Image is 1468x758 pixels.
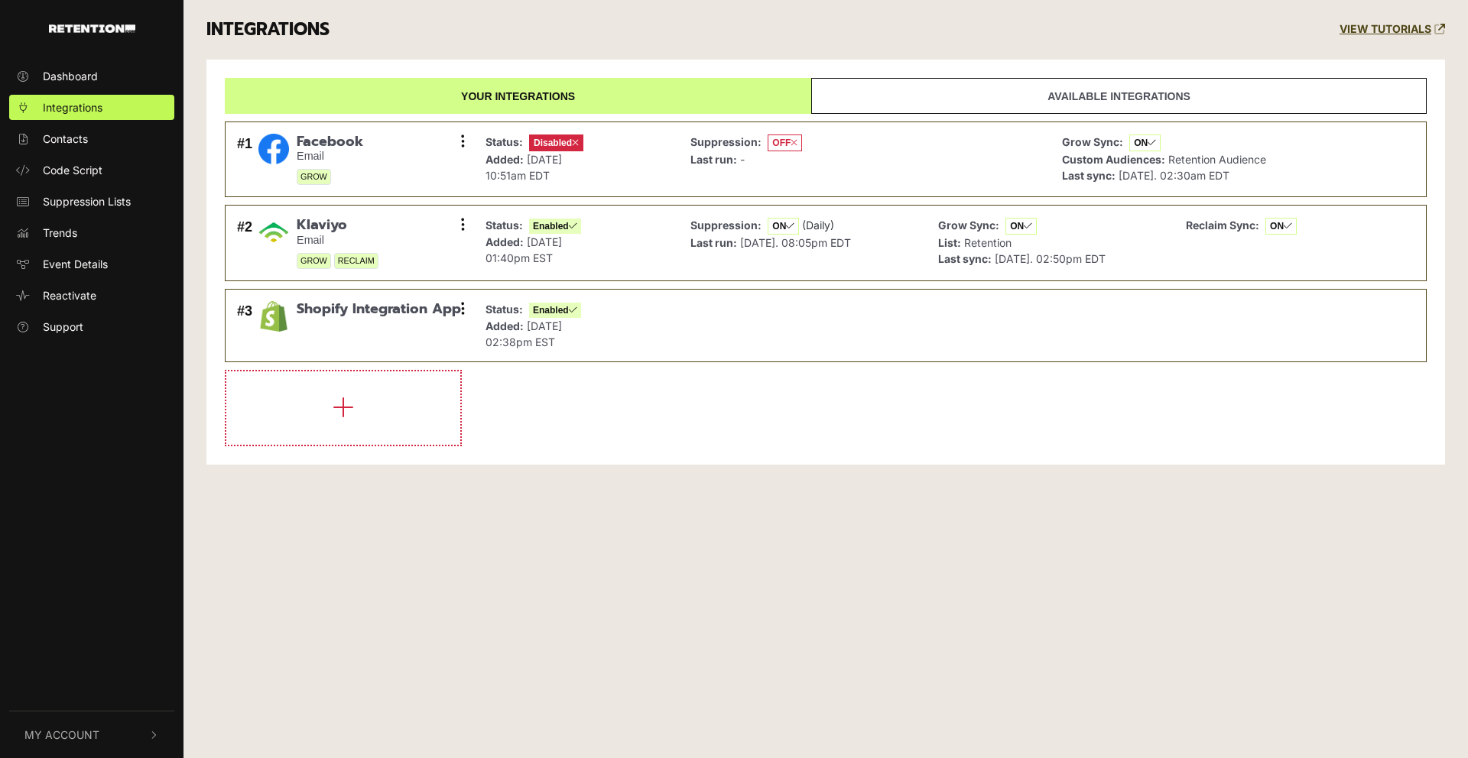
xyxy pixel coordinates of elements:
span: RECLAIM [334,253,378,269]
span: [DATE]. 02:30am EDT [1119,169,1229,182]
span: Facebook [297,134,363,151]
span: - [740,153,745,166]
a: Trends [9,220,174,245]
a: Reactivate [9,283,174,308]
strong: Grow Sync: [938,219,999,232]
span: (Daily) [802,219,834,232]
span: Contacts [43,131,88,147]
strong: Last run: [690,236,737,249]
div: #3 [237,301,252,350]
a: Available integrations [811,78,1427,114]
strong: Grow Sync: [1062,135,1123,148]
strong: Reclaim Sync: [1186,219,1259,232]
span: [DATE]. 08:05pm EDT [740,236,851,249]
span: ON [1265,218,1297,235]
a: Code Script [9,157,174,183]
span: Enabled [529,303,581,318]
img: Klaviyo [258,217,289,248]
span: GROW [297,253,331,269]
span: Support [43,319,83,335]
strong: Last sync: [1062,169,1116,182]
a: Suppression Lists [9,189,174,214]
span: [DATE] 02:38pm EST [486,319,562,348]
img: Facebook [258,134,289,164]
span: My Account [24,727,99,743]
a: Dashboard [9,63,174,89]
span: ON [1005,218,1037,235]
span: Dashboard [43,68,98,84]
small: Email [297,150,363,163]
div: #2 [237,217,252,269]
strong: Suppression: [690,135,762,148]
strong: Last run: [690,153,737,166]
span: Code Script [43,162,102,178]
span: Shopify Integration App [297,301,461,318]
strong: List: [938,236,961,249]
span: Disabled [529,134,583,151]
strong: Status: [486,219,523,232]
a: Event Details [9,251,174,277]
span: Integrations [43,99,102,115]
img: Retention.com [49,24,135,33]
strong: Added: [486,319,524,332]
strong: Added: [486,153,524,166]
span: Retention Audience [1168,153,1266,166]
span: Enabled [529,219,581,234]
span: [DATE] 10:51am EDT [486,153,562,182]
span: Klaviyo [297,217,378,234]
div: #1 [237,134,252,186]
strong: Custom Audiences: [1062,153,1165,166]
strong: Last sync: [938,252,992,265]
span: Trends [43,225,77,241]
a: Your integrations [225,78,811,114]
button: My Account [9,711,174,758]
strong: Suppression: [690,219,762,232]
span: [DATE]. 02:50pm EDT [995,252,1106,265]
span: Retention [964,236,1012,249]
a: Contacts [9,126,174,151]
a: VIEW TUTORIALS [1340,23,1445,36]
strong: Status: [486,303,523,316]
span: ON [768,218,799,235]
a: Support [9,314,174,339]
strong: Added: [486,235,524,248]
h3: INTEGRATIONS [206,19,330,40]
span: ON [1129,134,1161,151]
span: Event Details [43,256,108,272]
span: Suppression Lists [43,193,131,209]
span: Reactivate [43,287,96,303]
span: OFF [768,134,802,151]
strong: Status: [486,135,523,148]
a: Integrations [9,95,174,120]
span: GROW [297,169,331,185]
small: Email [297,234,378,247]
img: Shopify Integration App [258,301,289,332]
